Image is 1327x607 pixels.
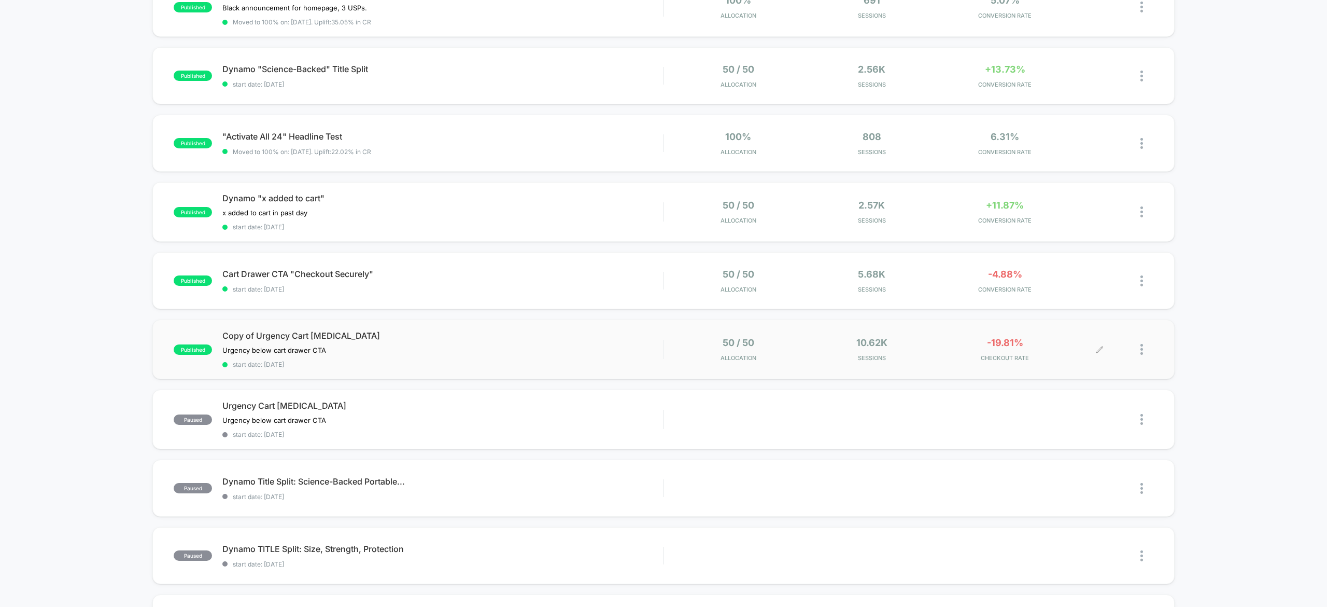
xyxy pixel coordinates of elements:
[808,354,936,362] span: Sessions
[222,493,663,501] span: start date: [DATE]
[174,275,212,286] span: published
[222,285,663,293] span: start date: [DATE]
[985,64,1025,75] span: +13.73%
[725,131,751,142] span: 100%
[222,416,326,424] span: Urgency below cart drawer CTA
[1140,344,1143,355] img: close
[174,207,212,217] span: published
[808,286,936,293] span: Sessions
[174,71,212,81] span: published
[174,483,212,493] span: paused
[222,431,663,438] span: start date: [DATE]
[721,81,756,88] span: Allocation
[174,415,212,425] span: paused
[1140,275,1143,286] img: close
[856,337,887,348] span: 10.62k
[941,217,1069,224] span: CONVERSION RATE
[858,64,885,75] span: 2.56k
[1140,414,1143,425] img: close
[222,401,663,411] span: Urgency Cart [MEDICAL_DATA]
[1140,138,1143,149] img: close
[222,330,663,341] span: Copy of Urgency Cart [MEDICAL_DATA]
[988,269,1022,280] span: -4.88%
[941,12,1069,19] span: CONVERSION RATE
[808,81,936,88] span: Sessions
[941,81,1069,88] span: CONVERSION RATE
[222,544,663,554] span: Dynamo TITLE Split: Size, Strength, Protection
[222,223,663,231] span: start date: [DATE]
[1140,2,1143,12] img: close
[233,148,371,156] span: Moved to 100% on: [DATE] . Uplift: 22.02% in CR
[174,344,212,355] span: published
[808,217,936,224] span: Sessions
[863,131,881,142] span: 808
[941,354,1069,362] span: CHECKOUT RATE
[721,354,756,362] span: Allocation
[721,217,756,224] span: Allocation
[723,337,754,348] span: 50 / 50
[222,131,663,142] span: "Activate All 24" Headline Test
[1140,206,1143,217] img: close
[1140,71,1143,81] img: close
[222,4,367,12] span: Black announcement for homepage, 3 USPs.
[941,286,1069,293] span: CONVERSION RATE
[721,148,756,156] span: Allocation
[233,18,371,26] span: Moved to 100% on: [DATE] . Uplift: 35.05% in CR
[222,64,663,74] span: Dynamo "Science-Backed" Title Split
[222,346,326,354] span: Urgency below cart drawer CTA
[987,337,1023,348] span: -19.81%
[858,200,885,211] span: 2.57k
[723,200,754,211] span: 50 / 50
[721,12,756,19] span: Allocation
[174,550,212,561] span: paused
[1140,483,1143,494] img: close
[941,148,1069,156] span: CONVERSION RATE
[721,286,756,293] span: Allocation
[222,560,663,568] span: start date: [DATE]
[986,200,1024,211] span: +11.87%
[858,269,885,280] span: 5.68k
[222,361,663,368] span: start date: [DATE]
[808,148,936,156] span: Sessions
[723,269,754,280] span: 50 / 50
[222,269,663,279] span: Cart Drawer CTA "Checkout Securely"
[222,476,663,487] span: Dynamo Title Split: Science-Backed Portable...
[174,2,212,12] span: published
[222,80,663,88] span: start date: [DATE]
[222,193,663,203] span: Dynamo "x added to cart"
[991,131,1019,142] span: 6.31%
[222,209,307,217] span: x added to cart in past day
[1140,550,1143,561] img: close
[723,64,754,75] span: 50 / 50
[808,12,936,19] span: Sessions
[174,138,212,148] span: published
